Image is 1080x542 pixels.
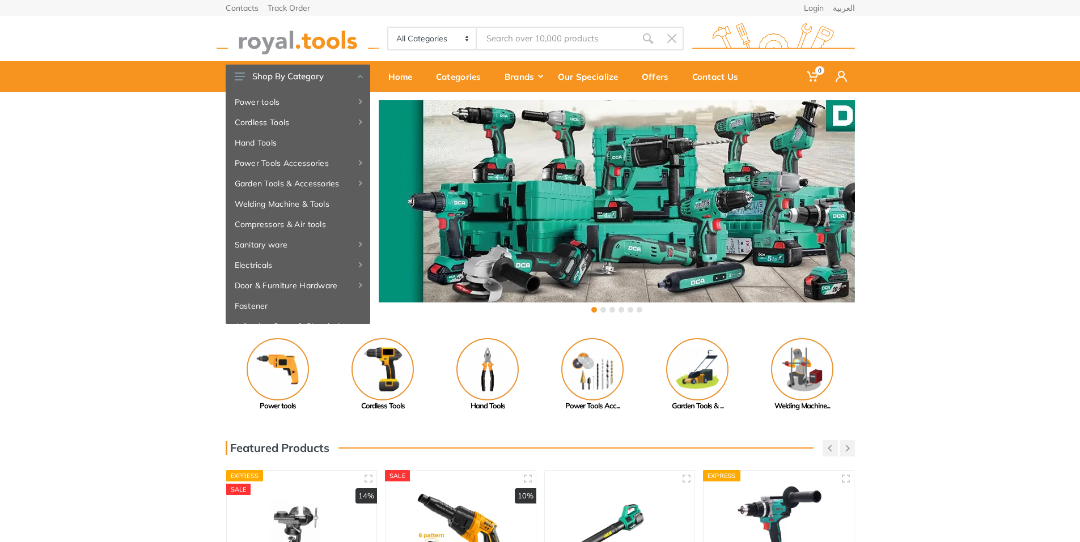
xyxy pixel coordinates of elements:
[226,133,370,153] a: Hand Tools
[226,153,370,173] a: Power Tools Accessories
[226,296,370,316] a: Fastener
[226,214,370,234] a: Compressors & Air tools
[456,338,519,400] img: Royal - Hand Tools
[692,23,855,54] img: royal.tools Logo
[226,92,370,112] a: Power tools
[477,27,636,50] input: Site search
[435,338,540,412] a: Hand Tools
[268,4,310,12] a: Track Order
[540,400,645,412] div: Power Tools Acc...
[684,65,754,88] div: Contact Us
[380,65,428,88] div: Home
[226,234,370,255] a: Sanitary ware
[226,4,259,12] a: Contacts
[226,255,370,275] a: Electricals
[351,338,414,400] img: Royal - Cordless Tools
[226,194,370,214] a: Welding Machine & Tools
[217,23,379,54] img: royal.tools Logo
[645,400,750,412] div: Garden Tools & ...
[684,61,754,92] a: Contact Us
[750,338,855,412] a: Welding Machine...
[815,66,824,75] span: 0
[385,470,410,481] div: SALE
[226,400,331,412] div: Power tools
[226,316,370,336] a: Adhesive, Spray & Chemical
[550,61,634,92] a: Our Specialize
[833,4,855,12] a: العربية
[435,400,540,412] div: Hand Tools
[226,484,251,495] div: SALE
[226,338,331,412] a: Power tools
[226,65,370,88] button: Shop By Category
[355,488,377,504] div: 14%
[428,65,497,88] div: Categories
[515,488,536,504] div: 10%
[666,338,729,400] img: Royal - Garden Tools & Accessories
[799,61,828,92] a: 0
[645,338,750,412] a: Garden Tools & ...
[380,61,428,92] a: Home
[634,61,684,92] a: Offers
[226,470,264,481] div: Express
[497,65,550,88] div: Brands
[804,4,824,12] a: Login
[226,173,370,194] a: Garden Tools & Accessories
[226,112,370,133] a: Cordless Tools
[703,470,740,481] div: Express
[561,338,624,400] img: Royal - Power Tools Accessories
[428,61,497,92] a: Categories
[540,338,645,412] a: Power Tools Acc...
[750,400,855,412] div: Welding Machine...
[550,65,634,88] div: Our Specialize
[247,338,309,400] img: Royal - Power tools
[388,28,477,49] select: Category
[331,400,435,412] div: Cordless Tools
[634,65,684,88] div: Offers
[771,338,833,400] img: Royal - Welding Machine & Tools
[226,275,370,296] a: Door & Furniture Hardware
[226,441,329,455] h3: Featured Products
[331,338,435,412] a: Cordless Tools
